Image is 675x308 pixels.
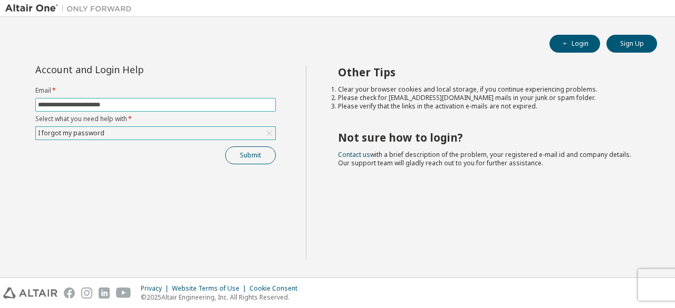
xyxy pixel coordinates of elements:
img: Altair One [5,3,137,14]
label: Select what you need help with [35,115,276,123]
h2: Not sure how to login? [338,131,639,144]
li: Clear your browser cookies and local storage, if you continue experiencing problems. [338,85,639,94]
div: Privacy [141,284,172,293]
span: with a brief description of the problem, your registered e-mail id and company details. Our suppo... [338,150,631,167]
h2: Other Tips [338,65,639,79]
li: Please verify that the links in the activation e-mails are not expired. [338,102,639,111]
button: Submit [225,146,276,164]
label: Email [35,86,276,95]
p: © 2025 Altair Engineering, Inc. All Rights Reserved. [141,293,304,302]
a: Contact us [338,150,370,159]
div: Website Terms of Use [172,284,249,293]
img: instagram.svg [81,287,92,299]
div: I forgot my password [36,127,275,140]
img: altair_logo.svg [3,287,57,299]
div: Cookie Consent [249,284,304,293]
li: Please check for [EMAIL_ADDRESS][DOMAIN_NAME] mails in your junk or spam folder. [338,94,639,102]
button: Sign Up [606,35,657,53]
button: Login [549,35,600,53]
img: facebook.svg [64,287,75,299]
div: Account and Login Help [35,65,228,74]
img: youtube.svg [116,287,131,299]
div: I forgot my password [36,127,106,139]
img: linkedin.svg [99,287,110,299]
